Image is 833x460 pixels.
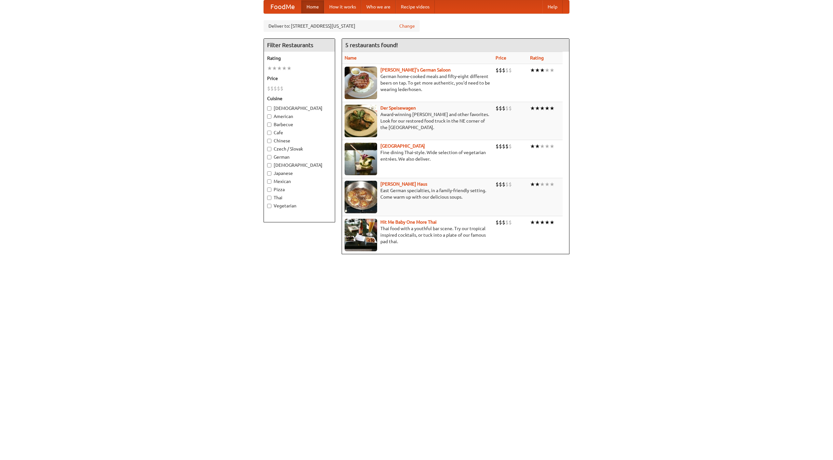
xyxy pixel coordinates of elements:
li: ★ [545,67,550,74]
li: $ [499,181,502,188]
li: ★ [535,219,540,226]
label: Vegetarian [267,203,332,209]
li: $ [496,67,499,74]
h5: Cuisine [267,95,332,102]
h4: Filter Restaurants [264,39,335,52]
li: ★ [287,65,292,72]
a: FoodMe [264,0,301,13]
li: ★ [550,143,554,150]
li: $ [509,219,512,226]
li: $ [502,67,505,74]
p: German home-cooked meals and fifty-eight different beers on tap. To get more authentic, you'd nee... [345,73,490,93]
a: [GEOGRAPHIC_DATA] [380,143,425,149]
input: Barbecue [267,123,271,127]
li: $ [496,143,499,150]
li: ★ [277,65,282,72]
label: American [267,113,332,120]
label: Cafe [267,129,332,136]
p: Award-winning [PERSON_NAME] and other favorites. Look for our restored food truck in the NE corne... [345,111,490,131]
div: Deliver to: [STREET_ADDRESS][US_STATE] [264,20,420,32]
li: ★ [272,65,277,72]
li: $ [499,143,502,150]
li: $ [509,67,512,74]
li: ★ [540,105,545,112]
li: $ [499,67,502,74]
a: Home [301,0,324,13]
li: ★ [535,105,540,112]
li: $ [509,181,512,188]
li: $ [499,219,502,226]
img: esthers.jpg [345,67,377,99]
li: ★ [282,65,287,72]
input: German [267,155,271,159]
h5: Price [267,75,332,82]
li: ★ [530,67,535,74]
li: ★ [540,67,545,74]
li: $ [505,181,509,188]
li: $ [496,219,499,226]
li: ★ [540,143,545,150]
img: speisewagen.jpg [345,105,377,137]
img: babythai.jpg [345,219,377,251]
input: Thai [267,196,271,200]
input: Cafe [267,131,271,135]
a: How it works [324,0,361,13]
label: Japanese [267,170,332,177]
li: ★ [545,219,550,226]
a: Recipe videos [396,0,435,13]
a: Price [496,55,506,60]
li: ★ [540,181,545,188]
li: $ [502,181,505,188]
label: Pizza [267,186,332,193]
label: Czech / Slovak [267,146,332,152]
label: Thai [267,194,332,201]
li: $ [280,85,283,92]
li: ★ [530,181,535,188]
label: [DEMOGRAPHIC_DATA] [267,105,332,112]
label: German [267,154,332,160]
li: ★ [545,143,550,150]
li: $ [499,105,502,112]
li: ★ [545,105,550,112]
li: ★ [530,105,535,112]
label: Barbecue [267,121,332,128]
img: kohlhaus.jpg [345,181,377,213]
li: ★ [540,219,545,226]
li: $ [496,181,499,188]
input: Czech / Slovak [267,147,271,151]
li: $ [270,85,274,92]
li: ★ [535,67,540,74]
label: Chinese [267,138,332,144]
p: East German specialties, in a family-friendly setting. Come warm up with our delicious soups. [345,187,490,200]
input: Pizza [267,188,271,192]
label: Mexican [267,178,332,185]
input: Chinese [267,139,271,143]
input: American [267,114,271,119]
a: [PERSON_NAME]'s German Saloon [380,67,451,72]
li: $ [505,143,509,150]
li: $ [509,105,512,112]
a: Change [399,23,415,29]
b: [PERSON_NAME] Haus [380,181,427,187]
input: Japanese [267,171,271,176]
li: ★ [545,181,550,188]
p: Fine dining Thai-style. Wide selection of vegetarian entrées. We also deliver. [345,149,490,162]
li: ★ [550,181,554,188]
li: ★ [550,219,554,226]
li: $ [502,105,505,112]
li: ★ [530,143,535,150]
b: Der Speisewagen [380,105,416,111]
b: Hit Me Baby One More Thai [380,219,437,225]
li: $ [274,85,277,92]
ng-pluralize: 5 restaurants found! [345,42,398,48]
a: Who we are [361,0,396,13]
a: Name [345,55,357,60]
label: [DEMOGRAPHIC_DATA] [267,162,332,168]
li: $ [496,105,499,112]
p: Thai food with a youthful bar scene. Try our tropical inspired cocktails, or tuck into a plate of... [345,225,490,245]
a: Help [542,0,563,13]
li: ★ [267,65,272,72]
li: $ [502,143,505,150]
